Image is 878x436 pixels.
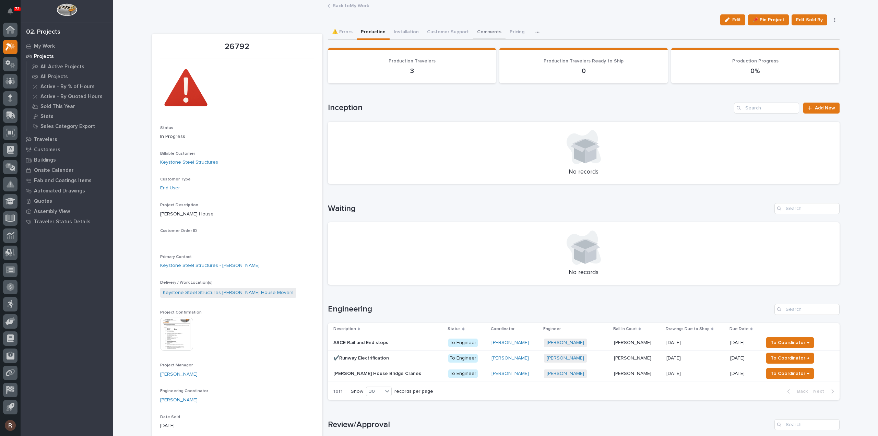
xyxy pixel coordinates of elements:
p: Automated Drawings [34,188,85,194]
div: 02. Projects [26,28,60,36]
a: Active - By Quoted Hours [26,92,113,101]
p: 0% [679,67,831,75]
tr: ASCE Rail and End stopsASCE Rail and End stops To Engineer[PERSON_NAME] [PERSON_NAME] [PERSON_NAM... [328,335,840,351]
a: Quotes [21,196,113,206]
span: Project Description [160,203,198,207]
button: Installation [390,25,423,40]
a: Assembly View [21,206,113,216]
div: To Engineer [448,354,478,363]
p: [DATE] [730,340,758,346]
p: Quotes [34,198,52,204]
span: Edit Sold By [796,16,823,24]
p: 1 of 1 [328,383,348,400]
p: [PERSON_NAME] House [160,211,314,218]
span: To Coordinator → [771,354,809,362]
button: 📌 Pin Project [748,14,789,25]
p: Stats [40,114,54,120]
span: Next [813,388,828,394]
span: Status [160,126,173,130]
a: Keystone Steel Structures - [PERSON_NAME] [160,262,260,269]
span: Customer Type [160,177,191,181]
a: [PERSON_NAME] [547,355,584,361]
p: My Work [34,43,55,49]
a: [PERSON_NAME] [160,371,198,378]
p: In Progress [160,133,314,140]
button: Comments [473,25,506,40]
p: Sales Category Export [40,123,95,130]
p: [DATE] [730,371,758,377]
button: To Coordinator → [766,353,814,364]
a: All Active Projects [26,62,113,71]
a: Keystone Steel Structures [160,159,218,166]
button: Back [782,388,810,394]
a: Projects [21,51,113,61]
p: - [160,236,314,244]
button: users-avatar [3,418,17,433]
p: No records [336,269,831,276]
span: Back [793,388,808,394]
p: records per page [394,389,433,394]
a: My Work [21,41,113,51]
span: Add New [815,106,835,110]
span: Delivery / Work Location(s) [160,281,213,285]
p: Active - By Quoted Hours [40,94,103,100]
a: Traveler Status Details [21,216,113,227]
a: [PERSON_NAME] [160,397,198,404]
p: Description [333,325,356,333]
span: To Coordinator → [771,369,809,378]
a: Active - By % of Hours [26,82,113,91]
span: Project Confirmation [160,310,202,315]
button: Notifications [3,4,17,19]
h1: Inception [328,103,732,113]
span: Production Travelers [389,59,436,63]
p: Due Date [729,325,749,333]
p: 0 [508,67,660,75]
p: Engineer [543,325,561,333]
p: Customers [34,147,60,153]
h1: Engineering [328,304,772,314]
p: Travelers [34,137,57,143]
p: Coordinator [491,325,514,333]
input: Search [774,203,840,214]
a: Buildings [21,155,113,165]
button: To Coordinator → [766,368,814,379]
a: Travelers [21,134,113,144]
a: Sold This Year [26,102,113,111]
a: Add New [803,103,839,114]
span: Date Sold [160,415,180,419]
span: To Coordinator → [771,339,809,347]
p: Onsite Calendar [34,167,74,174]
p: [DATE] [160,422,314,429]
a: Sales Category Export [26,121,113,131]
a: Keystone Steel Structures [PERSON_NAME] House Movers [163,289,294,296]
span: Engineering Coordinator [160,389,208,393]
a: [PERSON_NAME] [491,340,529,346]
p: Drawings Due to Shop [666,325,710,333]
p: Assembly View [34,209,70,215]
tr: ✔️Runway Electrification✔️Runway Electrification To Engineer[PERSON_NAME] [PERSON_NAME] [PERSON_N... [328,351,840,366]
p: [DATE] [666,339,682,346]
button: ⚠️ Errors [328,25,357,40]
div: 30 [366,388,383,395]
span: Billable Customer [160,152,195,156]
p: 72 [15,7,20,11]
p: ✔️Runway Electrification [333,354,390,361]
p: Buildings [34,157,56,163]
button: Production [357,25,390,40]
button: Edit [720,14,745,25]
p: Projects [34,54,54,60]
p: Sold This Year [40,104,75,110]
a: All Projects [26,72,113,81]
a: Automated Drawings [21,186,113,196]
p: Ball In Court [613,325,637,333]
button: Next [810,388,840,394]
div: Search [774,419,840,430]
p: [PERSON_NAME] [614,354,653,361]
a: [PERSON_NAME] [547,340,584,346]
div: Notifications72 [9,8,17,19]
span: Primary Contact [160,255,192,259]
p: All Active Projects [40,64,84,70]
input: Search [774,304,840,315]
